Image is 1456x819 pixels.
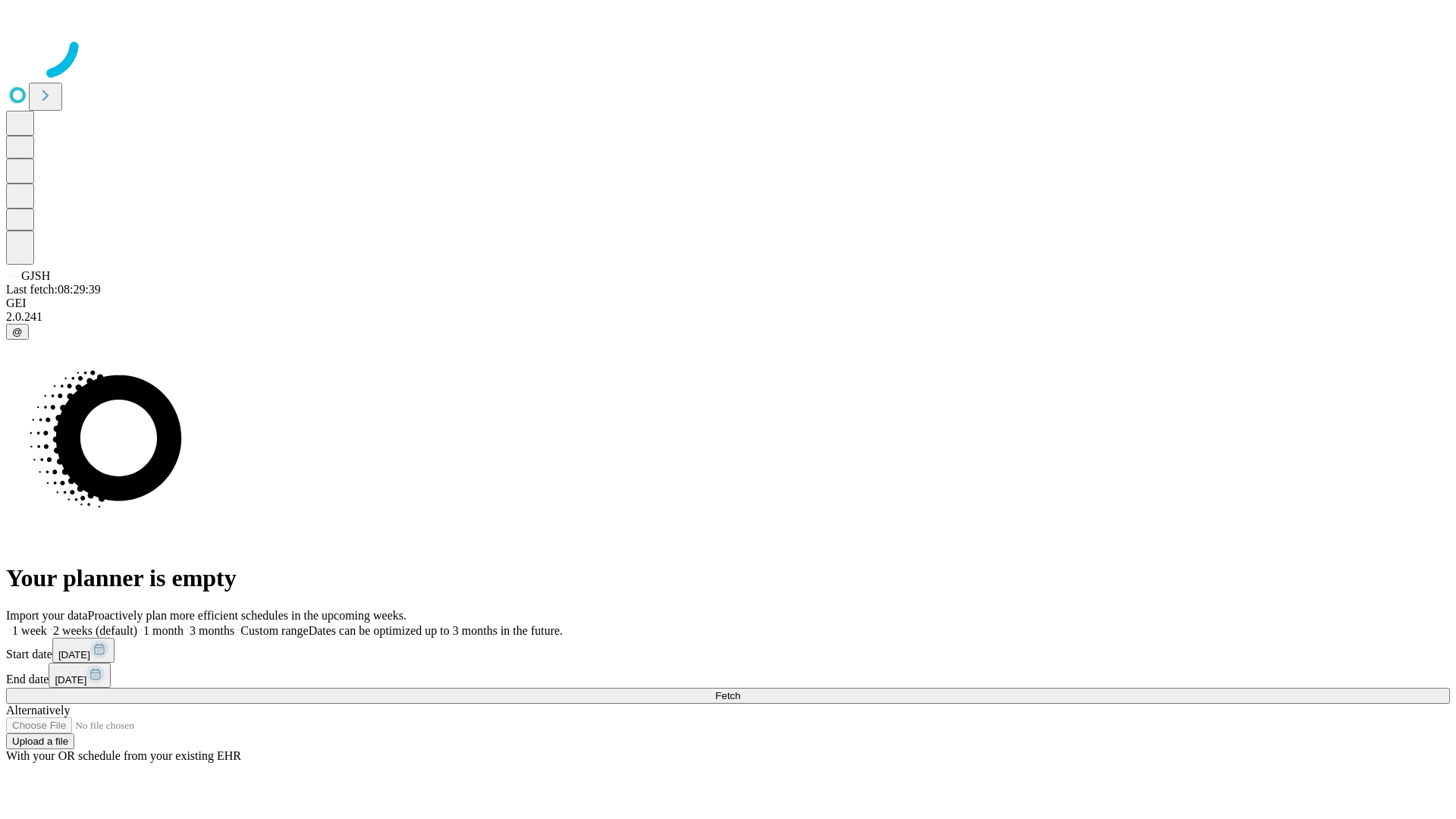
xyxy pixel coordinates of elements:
[190,624,234,637] span: 3 months
[6,297,1450,310] div: GEI
[6,324,29,340] button: @
[6,283,101,296] span: Last fetch: 08:29:39
[6,663,1450,688] div: End date
[6,564,1450,592] h1: Your planner is empty
[6,310,1450,324] div: 2.0.241
[309,624,563,637] span: Dates can be optimized up to 3 months in the future.
[6,733,74,749] button: Upload a file
[12,624,47,637] span: 1 week
[53,624,137,637] span: 2 weeks (default)
[88,609,406,622] span: Proactively plan more efficient schedules in the upcoming weeks.
[49,663,111,688] button: [DATE]
[21,269,50,282] span: GJSH
[6,638,1450,663] div: Start date
[6,688,1450,704] button: Fetch
[6,609,88,622] span: Import your data
[58,649,90,661] span: [DATE]
[52,638,115,663] button: [DATE]
[240,624,308,637] span: Custom range
[12,326,23,337] span: @
[6,704,70,717] span: Alternatively
[55,674,86,686] span: [DATE]
[143,624,184,637] span: 1 month
[6,749,241,762] span: With your OR schedule from your existing EHR
[715,690,740,701] span: Fetch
